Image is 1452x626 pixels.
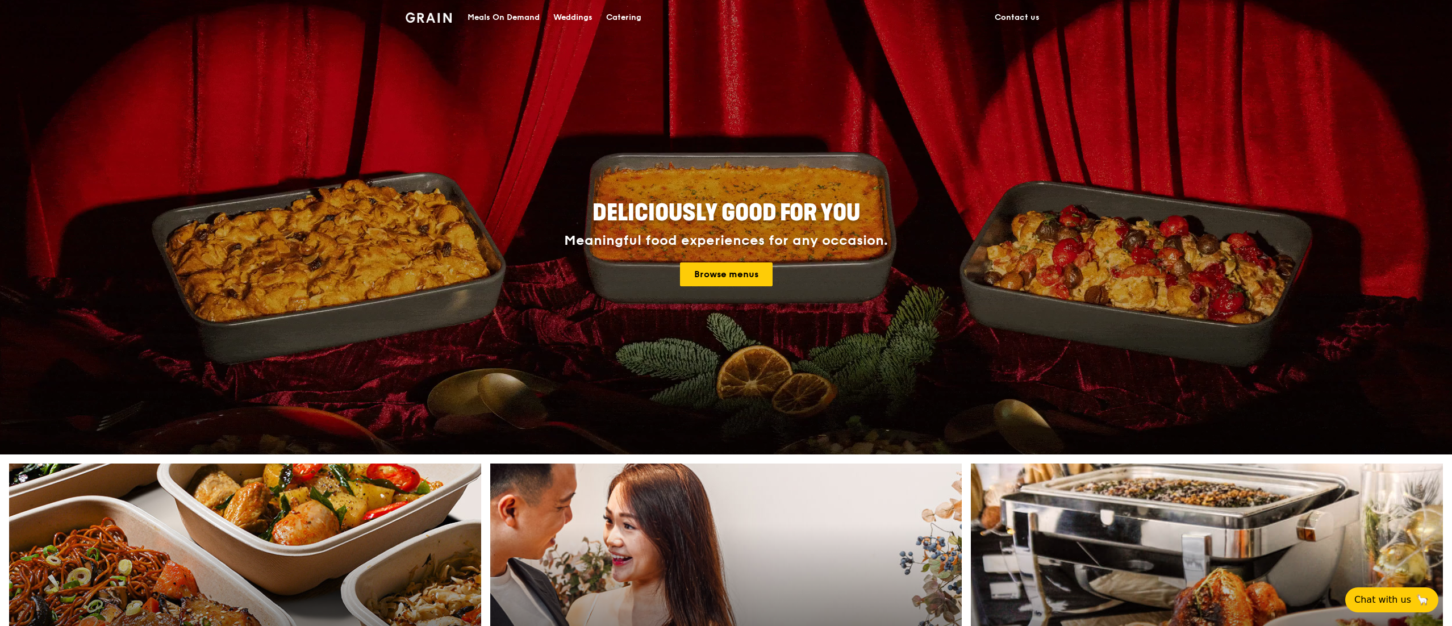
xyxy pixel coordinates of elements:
a: Weddings [546,1,599,35]
div: Weddings [553,1,593,35]
div: Meals On Demand [468,1,540,35]
button: Chat with us🦙 [1345,587,1438,612]
img: Grain [406,12,452,23]
a: Browse menus [680,262,773,286]
a: Catering [599,1,648,35]
span: Chat with us [1354,593,1411,607]
a: Contact us [988,1,1046,35]
div: Catering [606,1,641,35]
span: 🦙 [1416,593,1429,607]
